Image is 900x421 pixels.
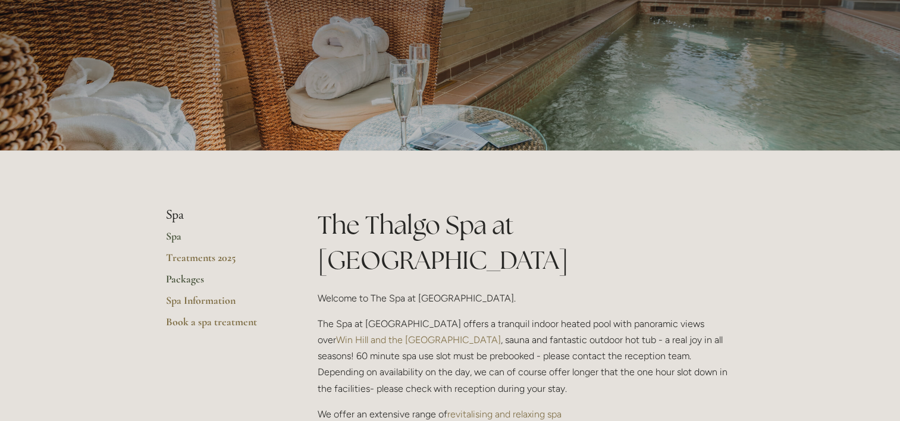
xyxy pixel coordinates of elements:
[166,251,280,272] a: Treatments 2025
[166,208,280,223] li: Spa
[166,315,280,337] a: Book a spa treatment
[318,290,735,306] p: Welcome to The Spa at [GEOGRAPHIC_DATA].
[318,208,735,278] h1: The Thalgo Spa at [GEOGRAPHIC_DATA]
[166,230,280,251] a: Spa
[336,334,501,345] a: Win Hill and the [GEOGRAPHIC_DATA]
[166,272,280,294] a: Packages
[318,316,735,397] p: The Spa at [GEOGRAPHIC_DATA] offers a tranquil indoor heated pool with panoramic views over , sau...
[166,294,280,315] a: Spa Information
